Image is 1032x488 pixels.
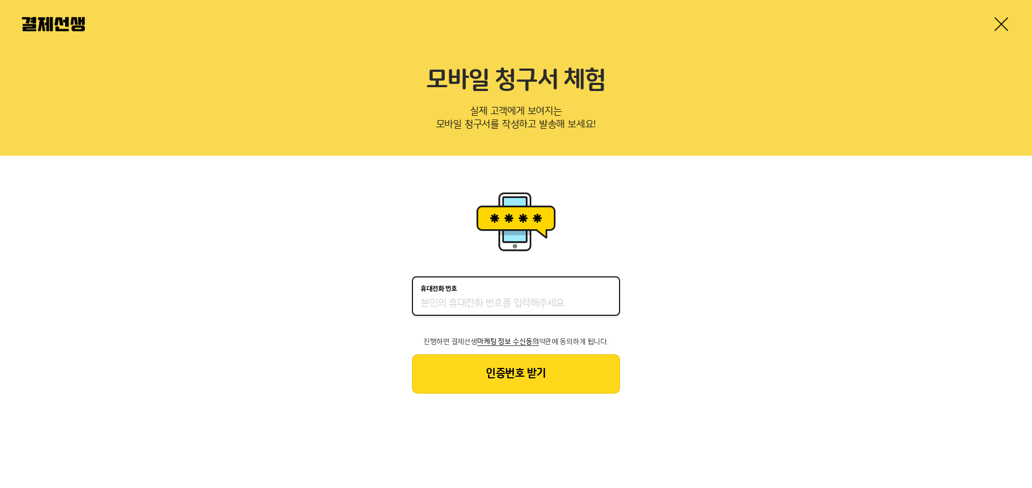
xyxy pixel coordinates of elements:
[22,102,1010,138] p: 실제 고객에게 보여지는 모바일 청구서를 작성하고 발송해 보세요!
[22,17,85,31] img: 결제선생
[477,338,538,345] span: 마케팅 정보 수신동의
[412,354,620,394] button: 인증번호 받기
[412,338,620,345] p: 진행하면 결제선생 약관에 동의하게 됩니다.
[472,189,560,254] img: 휴대폰인증 이미지
[421,285,457,293] p: 휴대전화 번호
[22,66,1010,95] h2: 모바일 청구서 체험
[421,297,611,310] input: 휴대전화 번호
